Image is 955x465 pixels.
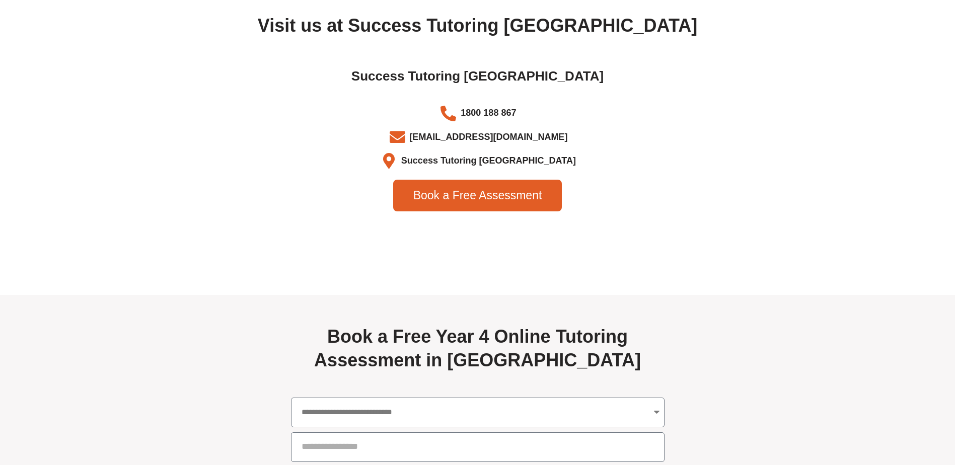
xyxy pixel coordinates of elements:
iframe: Chat Widget [787,351,955,465]
a: Book a Free Assessment [393,180,562,211]
span: Book a Free Assessment [413,190,542,201]
span: Success Tutoring [GEOGRAPHIC_DATA] [399,152,576,169]
span: 1800 188 867 [458,105,516,121]
h2: Success Tutoring [GEOGRAPHIC_DATA] [201,68,755,85]
span: [EMAIL_ADDRESS][DOMAIN_NAME] [407,129,567,145]
h2: Visit us at Success Tutoring [GEOGRAPHIC_DATA] [196,14,760,38]
h2: Book a Free Year 4 Online Tutoring Assessment in [GEOGRAPHIC_DATA] [291,325,665,372]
